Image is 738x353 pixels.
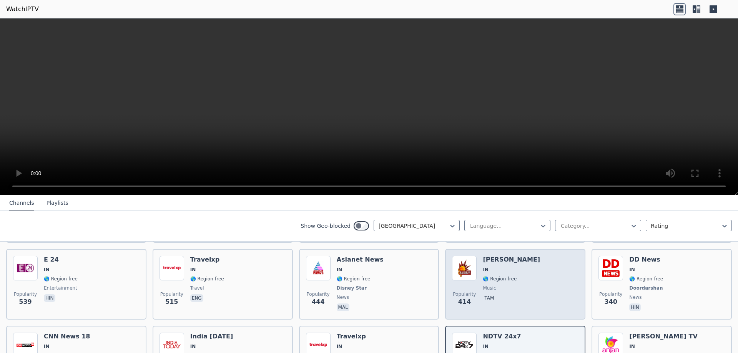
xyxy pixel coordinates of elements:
[337,285,367,291] span: Disney Star
[483,276,517,282] span: 🌎 Region-free
[165,297,178,307] span: 515
[307,291,330,297] span: Popularity
[458,297,471,307] span: 414
[629,294,642,300] span: news
[452,256,477,280] img: Isai Aruvi
[19,297,32,307] span: 539
[483,256,540,264] h6: [PERSON_NAME]
[604,297,617,307] span: 340
[160,256,184,280] img: Travelxp
[629,276,663,282] span: 🌎 Region-free
[337,303,349,311] p: mal
[483,267,489,273] span: IN
[483,285,496,291] span: music
[14,291,37,297] span: Popularity
[337,343,342,350] span: IN
[9,196,34,210] button: Channels
[483,333,521,340] h6: NDTV 24x7
[629,333,698,340] h6: [PERSON_NAME] TV
[190,294,203,302] p: eng
[337,267,342,273] span: IN
[629,343,635,350] span: IN
[44,294,55,302] p: hin
[47,196,68,210] button: Playlists
[337,333,371,340] h6: Travelxp
[13,256,38,280] img: E 24
[44,276,78,282] span: 🌎 Region-free
[6,5,39,14] a: WatchIPTV
[190,256,224,264] h6: Travelxp
[44,256,78,264] h6: E 24
[453,291,476,297] span: Popularity
[190,276,224,282] span: 🌎 Region-free
[301,222,351,230] label: Show Geo-blocked
[629,303,641,311] p: hin
[190,343,196,350] span: IN
[44,343,50,350] span: IN
[190,285,204,291] span: travel
[306,256,331,280] img: Asianet News
[629,285,663,291] span: Doordarshan
[337,276,371,282] span: 🌎 Region-free
[44,267,50,273] span: IN
[599,291,622,297] span: Popularity
[629,267,635,273] span: IN
[337,294,349,300] span: news
[629,256,664,264] h6: DD News
[44,333,90,340] h6: CNN News 18
[312,297,324,307] span: 444
[483,294,495,302] p: tam
[483,343,489,350] span: IN
[160,291,183,297] span: Popularity
[598,256,623,280] img: DD News
[190,267,196,273] span: IN
[190,333,233,340] h6: India [DATE]
[44,285,77,291] span: entertainment
[337,256,384,264] h6: Asianet News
